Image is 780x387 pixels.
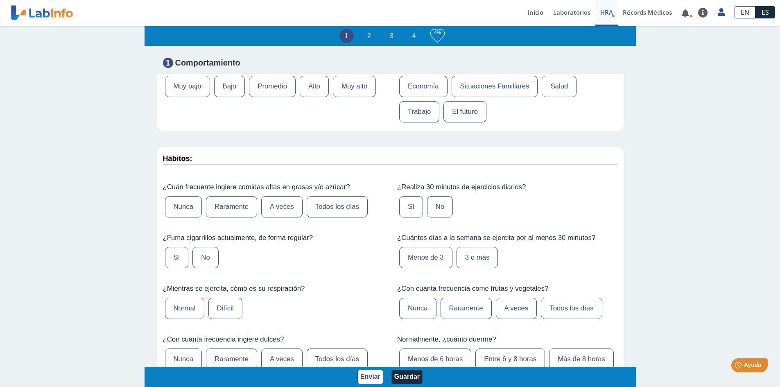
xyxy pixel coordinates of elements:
[430,27,445,38] h3: 4%
[399,76,448,97] label: Economía
[206,196,257,217] label: Raramente
[249,76,296,97] label: Promedio
[399,349,471,370] label: Menos de 6 horas
[541,298,602,319] label: Todos los días
[333,76,376,97] label: Muy alto
[427,196,453,217] label: No
[452,76,538,97] label: Situaciones Familiares
[165,76,210,97] label: Muy bajo
[163,154,192,163] strong: Hábitos:
[542,76,577,97] label: Salud
[735,6,755,18] a: EN
[399,247,452,268] label: Menos de 3
[397,183,617,191] label: ¿Realiza 30 minutos de ejercicios diarios?
[192,247,218,268] label: No
[397,234,617,242] label: ¿Cuántos días a la semana se ejercita por al menos 30 minutos?
[443,101,486,122] label: El futuro
[307,196,368,217] label: Todos los días
[307,349,368,370] label: Todos los días
[165,298,204,319] label: Normal
[384,29,399,43] li: 3
[397,335,617,344] label: Normalmente, ¿cuánto duerme?
[399,196,423,217] label: Sí
[163,234,383,242] label: ¿Fuma cigarrillos actualmente, de forma regular?
[457,247,498,268] label: 3 o más
[300,76,329,97] label: Alto
[339,29,354,43] li: 1
[496,298,537,319] label: A veces
[175,59,240,68] strong: Comportamiento
[707,355,771,378] iframe: Help widget launcher
[441,298,492,319] label: Raramente
[261,196,303,217] label: A veces
[165,349,202,370] label: Nunca
[261,349,303,370] label: A veces
[391,370,423,384] button: Guardar
[208,298,242,319] label: Difícil
[399,298,436,319] label: Nunca
[163,335,383,344] label: ¿Con cuánta frecuencia ingiere dulces?
[399,101,439,122] label: Trabajo
[357,370,383,384] button: Enviar
[475,349,545,370] label: Entre 6 y 8 horas
[163,58,173,68] span: 1
[163,183,383,191] label: ¿Cuán frecuente ingiere comidas altas en grasas y/o azúcar?
[755,6,775,18] a: ES
[362,29,376,43] li: 2
[549,349,614,370] label: Más de 8 horas
[407,29,421,43] li: 4
[397,285,617,293] label: ¿Con cuánta frecuencia come frutas y vegetales?
[214,76,245,97] label: Bajo
[165,196,202,217] label: Nunca
[163,285,383,293] label: ¿Mientras se ejercita, cómo es su respiración?
[600,8,613,16] span: HRA
[206,349,257,370] label: Raramente
[165,247,189,268] label: Sí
